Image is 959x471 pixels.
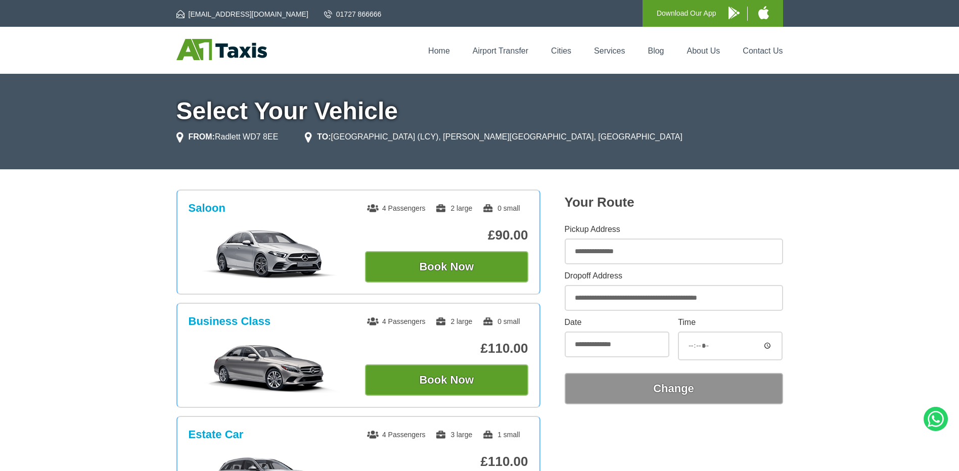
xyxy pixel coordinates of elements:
h2: Your Route [565,195,783,210]
button: Book Now [365,251,528,282]
h3: Business Class [189,315,271,328]
h3: Saloon [189,202,225,215]
span: 2 large [435,204,472,212]
strong: TO: [317,132,331,141]
a: Home [428,46,450,55]
strong: FROM: [189,132,215,141]
a: Cities [551,46,571,55]
label: Dropoff Address [565,272,783,280]
img: A1 Taxis Android App [728,7,740,19]
a: Airport Transfer [473,46,528,55]
p: £110.00 [365,454,528,469]
p: £90.00 [365,227,528,243]
h3: Estate Car [189,428,244,441]
button: Book Now [365,364,528,396]
label: Pickup Address [565,225,783,233]
img: Saloon [194,229,346,279]
a: Contact Us [743,46,783,55]
li: Radlett WD7 8EE [176,131,279,143]
a: About Us [687,46,720,55]
a: 01727 866666 [324,9,382,19]
span: 0 small [482,204,520,212]
span: 2 large [435,317,472,325]
a: Blog [648,46,664,55]
img: A1 Taxis St Albans LTD [176,39,267,60]
p: Download Our App [657,7,716,20]
button: Change [565,373,783,404]
a: [EMAIL_ADDRESS][DOMAIN_NAME] [176,9,308,19]
span: 1 small [482,431,520,439]
li: [GEOGRAPHIC_DATA] (LCY), [PERSON_NAME][GEOGRAPHIC_DATA], [GEOGRAPHIC_DATA] [305,131,682,143]
span: 4 Passengers [367,204,426,212]
span: 4 Passengers [367,431,426,439]
label: Date [565,318,669,326]
span: 3 large [435,431,472,439]
h1: Select Your Vehicle [176,99,783,123]
img: Business Class [194,342,346,393]
img: A1 Taxis iPhone App [758,6,769,19]
label: Time [678,318,783,326]
span: 4 Passengers [367,317,426,325]
span: 0 small [482,317,520,325]
p: £110.00 [365,341,528,356]
a: Services [594,46,625,55]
